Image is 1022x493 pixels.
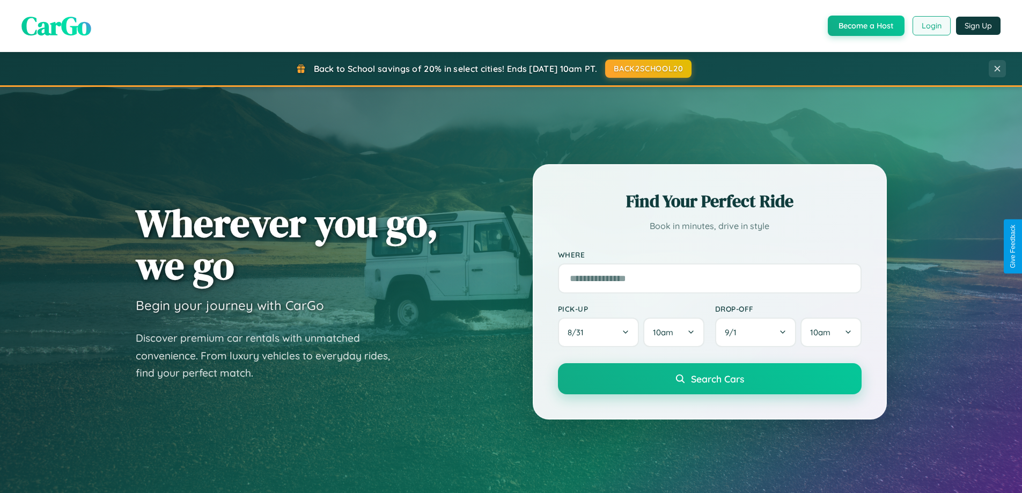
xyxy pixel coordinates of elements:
span: Back to School savings of 20% in select cities! Ends [DATE] 10am PT. [314,63,597,74]
p: Book in minutes, drive in style [558,218,862,234]
button: Login [913,16,951,35]
button: 10am [800,318,861,347]
span: 10am [810,327,830,337]
span: CarGo [21,8,91,43]
button: 8/31 [558,318,639,347]
button: Sign Up [956,17,1001,35]
button: 9/1 [715,318,797,347]
span: 10am [653,327,673,337]
span: Search Cars [691,373,744,385]
button: 10am [643,318,704,347]
button: Search Cars [558,363,862,394]
h3: Begin your journey with CarGo [136,297,324,313]
button: Become a Host [828,16,905,36]
label: Drop-off [715,304,862,313]
button: BACK2SCHOOL20 [605,60,692,78]
label: Pick-up [558,304,704,313]
h1: Wherever you go, we go [136,202,438,286]
div: Give Feedback [1009,225,1017,268]
h2: Find Your Perfect Ride [558,189,862,213]
label: Where [558,250,862,259]
span: 9 / 1 [725,327,742,337]
p: Discover premium car rentals with unmatched convenience. From luxury vehicles to everyday rides, ... [136,329,404,382]
span: 8 / 31 [568,327,589,337]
